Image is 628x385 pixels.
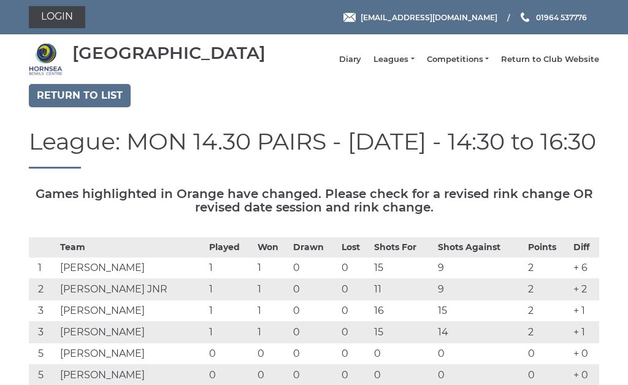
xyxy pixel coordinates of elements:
[29,187,599,214] h5: Games highlighted in Orange have changed. Please check for a revised rink change OR revised date ...
[290,321,339,343] td: 0
[290,343,339,364] td: 0
[521,12,529,22] img: Phone us
[525,278,570,300] td: 2
[255,343,290,364] td: 0
[525,321,570,343] td: 2
[57,343,206,364] td: [PERSON_NAME]
[72,44,266,63] div: [GEOGRAPHIC_DATA]
[290,237,339,257] th: Drawn
[29,321,57,343] td: 3
[371,343,435,364] td: 0
[29,343,57,364] td: 5
[29,257,57,278] td: 1
[435,278,525,300] td: 9
[343,12,497,23] a: Email [EMAIL_ADDRESS][DOMAIN_NAME]
[435,237,525,257] th: Shots Against
[373,54,414,65] a: Leagues
[57,237,206,257] th: Team
[57,321,206,343] td: [PERSON_NAME]
[570,237,599,257] th: Diff
[371,237,435,257] th: Shots For
[361,12,497,21] span: [EMAIL_ADDRESS][DOMAIN_NAME]
[525,343,570,364] td: 0
[339,237,371,257] th: Lost
[343,13,356,22] img: Email
[570,257,599,278] td: + 6
[57,257,206,278] td: [PERSON_NAME]
[57,300,206,321] td: [PERSON_NAME]
[339,278,371,300] td: 0
[435,300,525,321] td: 15
[519,12,587,23] a: Phone us 01964 537776
[290,300,339,321] td: 0
[206,278,255,300] td: 1
[206,257,255,278] td: 1
[29,300,57,321] td: 3
[339,54,361,65] a: Diary
[339,343,371,364] td: 0
[570,343,599,364] td: + 0
[371,300,435,321] td: 16
[536,12,587,21] span: 01964 537776
[435,343,525,364] td: 0
[206,237,255,257] th: Played
[525,300,570,321] td: 2
[29,6,85,28] a: Login
[255,237,290,257] th: Won
[255,278,290,300] td: 1
[339,257,371,278] td: 0
[435,321,525,343] td: 14
[371,321,435,343] td: 15
[290,257,339,278] td: 0
[206,343,255,364] td: 0
[255,321,290,343] td: 1
[29,84,131,107] a: Return to list
[206,321,255,343] td: 1
[206,300,255,321] td: 1
[29,278,57,300] td: 2
[435,257,525,278] td: 9
[501,54,599,65] a: Return to Club Website
[525,237,570,257] th: Points
[290,278,339,300] td: 0
[57,278,206,300] td: [PERSON_NAME] JNR
[255,300,290,321] td: 1
[339,321,371,343] td: 0
[29,129,599,169] h1: League: MON 14.30 PAIRS - [DATE] - 14:30 to 16:30
[371,257,435,278] td: 15
[570,300,599,321] td: + 1
[525,257,570,278] td: 2
[255,257,290,278] td: 1
[371,278,435,300] td: 11
[339,300,371,321] td: 0
[570,321,599,343] td: + 1
[427,54,489,65] a: Competitions
[29,42,63,76] img: Hornsea Bowls Centre
[570,278,599,300] td: + 2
